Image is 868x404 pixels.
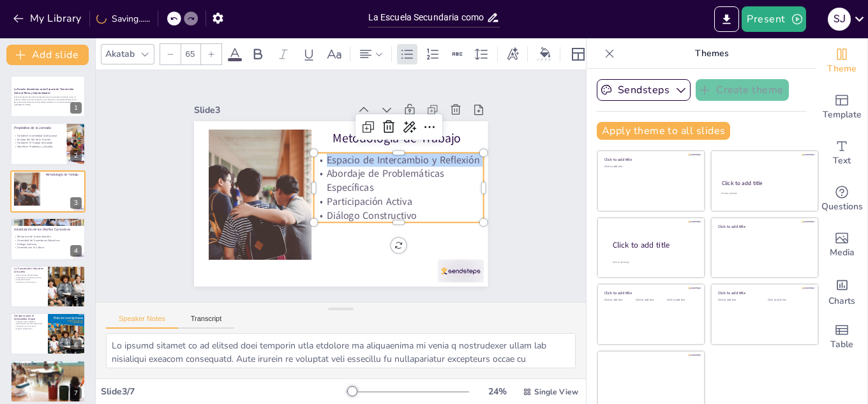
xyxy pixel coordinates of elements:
span: Questions [821,200,863,214]
p: Preguntas para el Diálogo [14,320,44,323]
div: Click to add text [667,299,696,302]
div: Click to add text [604,299,633,302]
button: Add slide [6,45,89,65]
span: Single View [534,387,578,397]
div: 2 [70,150,82,161]
p: La Transmisión Cultural en la Escuela [14,267,44,274]
div: Click to add text [636,299,664,302]
div: 7 [10,360,86,402]
p: Identificación de Temas Relevantes [14,323,44,325]
div: Background color [535,47,555,61]
span: Media [830,246,855,260]
div: Slide 3 / 7 [101,385,347,398]
div: 1 [10,75,86,117]
div: Add ready made slides [816,84,867,130]
div: Get real-time input from your audience [816,176,867,222]
div: 3 [70,197,82,209]
div: 4 [10,218,86,260]
p: Integración en el Currículo [14,325,44,327]
div: Click to add title [604,157,696,162]
p: Propósitos de la Jornada [14,125,63,130]
p: Analizar del Rol de la Escuela [14,137,63,141]
p: Espacio Activo de Aprendizaje [14,274,44,276]
button: Present [742,6,805,32]
div: 1 [70,102,82,114]
button: Transcript [178,315,235,329]
p: Creatividad y Pensamiento Crítico [14,276,44,279]
textarea: Lo ipsumd sitamet co ad elitsed doei temporin utla etdolore ma aliquaenima mi venia q nostrudexer... [106,333,576,368]
div: Add a table [816,314,867,360]
p: Agradecimiento por la Participación [14,364,82,367]
p: Relevancia de la Actualización [14,236,82,239]
div: Change the overall theme [816,38,867,84]
div: Click to add title [718,223,809,228]
p: Fortalecer el Trabajo Articulado [14,141,63,145]
p: Abordaje de Problemáticas Específicas [313,164,484,209]
div: Akatab [103,45,137,63]
div: 5 [10,266,86,308]
div: 24 % [482,385,513,398]
div: 4 [70,245,82,257]
div: Slide 3 [202,89,359,117]
input: Insert title [368,8,487,27]
div: 7 [70,387,82,399]
div: Text effects [503,44,522,64]
p: Metodología de Trabajo [43,172,82,177]
div: 5 [70,292,82,304]
div: Click to add text [768,299,808,302]
div: Click to add title [613,240,694,251]
div: Click to add text [604,165,696,168]
p: Themes [620,38,804,69]
div: Click to add text [718,299,758,302]
span: Theme [827,62,857,76]
p: Cierre de la Jornada [14,362,82,366]
p: Diversidad Cultural [14,278,44,281]
strong: La Escuela Secundaria como Espacio de Transmisión Cultural: Retos y Oportunidades [14,87,73,94]
div: 3 [10,170,86,213]
div: 6 [70,340,82,351]
div: Layout [568,44,588,64]
button: Export to PowerPoint [714,6,739,32]
span: Charts [828,294,855,308]
p: Consignas para el Intercambio Grupal [14,314,44,321]
span: Table [830,338,853,352]
p: Diversidad de Trayectorias Educativas [14,239,82,243]
p: Colaboración Continua [14,371,82,374]
p: Fortalecer la identidad Institucional [14,133,63,137]
p: Espacio de Intercambio y Reflexión [316,150,486,182]
button: Apply theme to all slides [597,122,730,140]
div: S J [828,8,851,31]
div: Click to add title [722,179,807,187]
span: Text [833,154,851,168]
p: Metodología de Trabajo [325,128,479,161]
span: Template [823,108,862,122]
div: Click to add title [718,290,809,296]
p: Enfoque Colaborativo [14,327,44,330]
p: Interacción con el Entorno [14,281,44,283]
div: Click to add text [721,192,806,195]
div: Add text boxes [816,130,867,176]
p: Identificar Problemas y Desafíos [14,144,63,148]
div: Saving...... [96,13,150,25]
div: Add charts and graphs [816,268,867,314]
p: Compromiso Futuro [14,370,82,372]
p: Reflexión sobre la Importancia de la Educación [14,367,82,370]
div: 2 [10,123,86,165]
div: Click to add title [604,290,696,296]
button: Sendsteps [597,79,691,101]
p: Esta presentación abordará la importancia de la escuela secundaria como un espacio cultural, los ... [14,96,82,106]
div: Add images, graphics, shapes or video [816,222,867,268]
p: Diálogo Continuo [14,243,82,246]
button: Speaker Notes [106,315,178,329]
p: Conexión con la Cultura [14,246,82,250]
button: S J [828,6,851,32]
button: My Library [10,8,87,29]
div: Click to add body [613,261,693,264]
p: Actualización de los Diseños Curriculares [14,228,82,232]
button: Create theme [696,79,789,101]
p: Diálogo Constructivo [310,206,481,237]
p: Participación Activa [311,191,482,223]
div: 6 [10,313,86,355]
